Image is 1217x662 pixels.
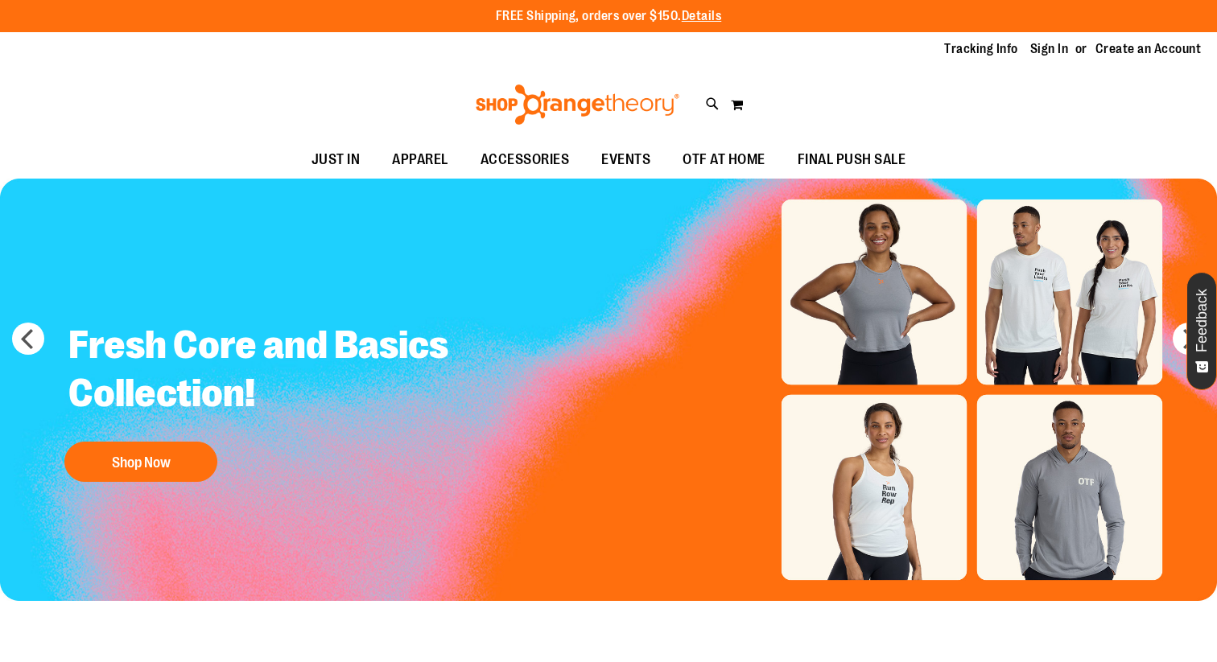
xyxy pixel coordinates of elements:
button: next [1173,323,1205,355]
a: JUST IN [295,142,377,179]
a: Create an Account [1095,40,1202,58]
span: Feedback [1194,289,1210,352]
span: ACCESSORIES [481,142,570,178]
img: Shop Orangetheory [473,84,682,125]
span: EVENTS [601,142,650,178]
a: Details [682,9,722,23]
span: FINAL PUSH SALE [798,142,906,178]
a: Fresh Core and Basics Collection! Shop Now [56,309,482,490]
button: Feedback - Show survey [1186,272,1217,390]
a: APPAREL [376,142,464,179]
button: prev [12,323,44,355]
a: ACCESSORIES [464,142,586,179]
a: Sign In [1030,40,1069,58]
span: JUST IN [311,142,361,178]
a: EVENTS [585,142,666,179]
span: APPAREL [392,142,448,178]
a: Tracking Info [944,40,1018,58]
span: OTF AT HOME [683,142,765,178]
p: FREE Shipping, orders over $150. [496,7,722,26]
h2: Fresh Core and Basics Collection! [56,309,482,434]
a: FINAL PUSH SALE [782,142,922,179]
a: OTF AT HOME [666,142,782,179]
button: Shop Now [64,442,217,482]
